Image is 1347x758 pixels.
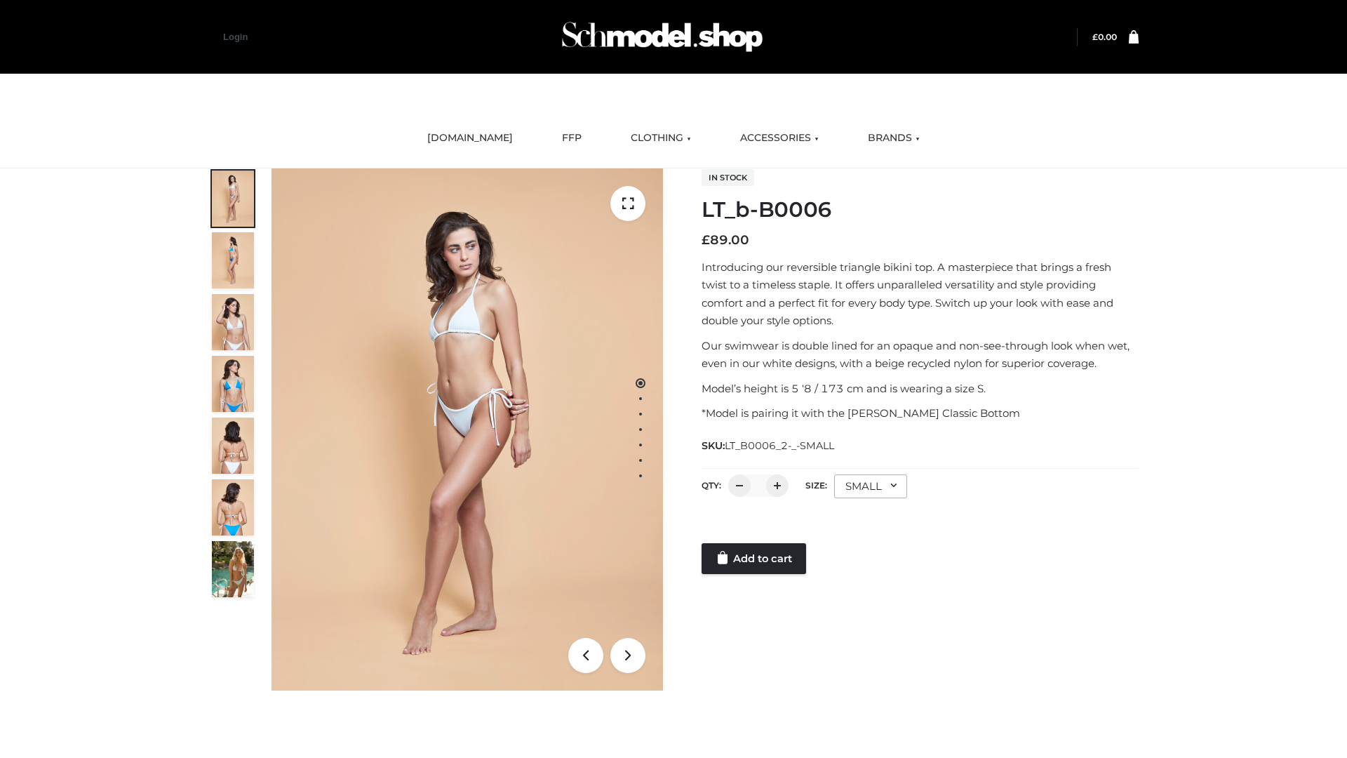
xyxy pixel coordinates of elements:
[702,197,1139,222] h1: LT_b-B0006
[702,404,1139,423] p: *Model is pairing it with the [PERSON_NAME] Classic Bottom
[417,123,523,154] a: [DOMAIN_NAME]
[730,123,829,154] a: ACCESSORIES
[702,380,1139,398] p: Model’s height is 5 ‘8 / 173 cm and is wearing a size S.
[1092,32,1117,42] bdi: 0.00
[1092,32,1098,42] span: £
[557,9,768,65] img: Schmodel Admin 964
[725,439,834,452] span: LT_B0006_2-_-SMALL
[857,123,930,154] a: BRANDS
[620,123,702,154] a: CLOTHING
[805,480,827,491] label: Size:
[702,258,1139,330] p: Introducing our reversible triangle bikini top. A masterpiece that brings a fresh twist to a time...
[212,479,254,536] img: ArielClassicBikiniTop_CloudNine_AzureSky_OW114ECO_8-scaled.jpg
[702,480,721,491] label: QTY:
[834,474,907,498] div: SMALL
[212,356,254,412] img: ArielClassicBikiniTop_CloudNine_AzureSky_OW114ECO_4-scaled.jpg
[212,171,254,227] img: ArielClassicBikiniTop_CloudNine_AzureSky_OW114ECO_1-scaled.jpg
[702,169,754,186] span: In stock
[702,437,836,454] span: SKU:
[212,541,254,597] img: Arieltop_CloudNine_AzureSky2.jpg
[212,418,254,474] img: ArielClassicBikiniTop_CloudNine_AzureSky_OW114ECO_7-scaled.jpg
[212,232,254,288] img: ArielClassicBikiniTop_CloudNine_AzureSky_OW114ECO_2-scaled.jpg
[702,543,806,574] a: Add to cart
[551,123,592,154] a: FFP
[1092,32,1117,42] a: £0.00
[212,294,254,350] img: ArielClassicBikiniTop_CloudNine_AzureSky_OW114ECO_3-scaled.jpg
[702,232,710,248] span: £
[223,32,248,42] a: Login
[702,232,749,248] bdi: 89.00
[272,168,663,691] img: ArielClassicBikiniTop_CloudNine_AzureSky_OW114ECO_1
[702,337,1139,373] p: Our swimwear is double lined for an opaque and non-see-through look when wet, even in our white d...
